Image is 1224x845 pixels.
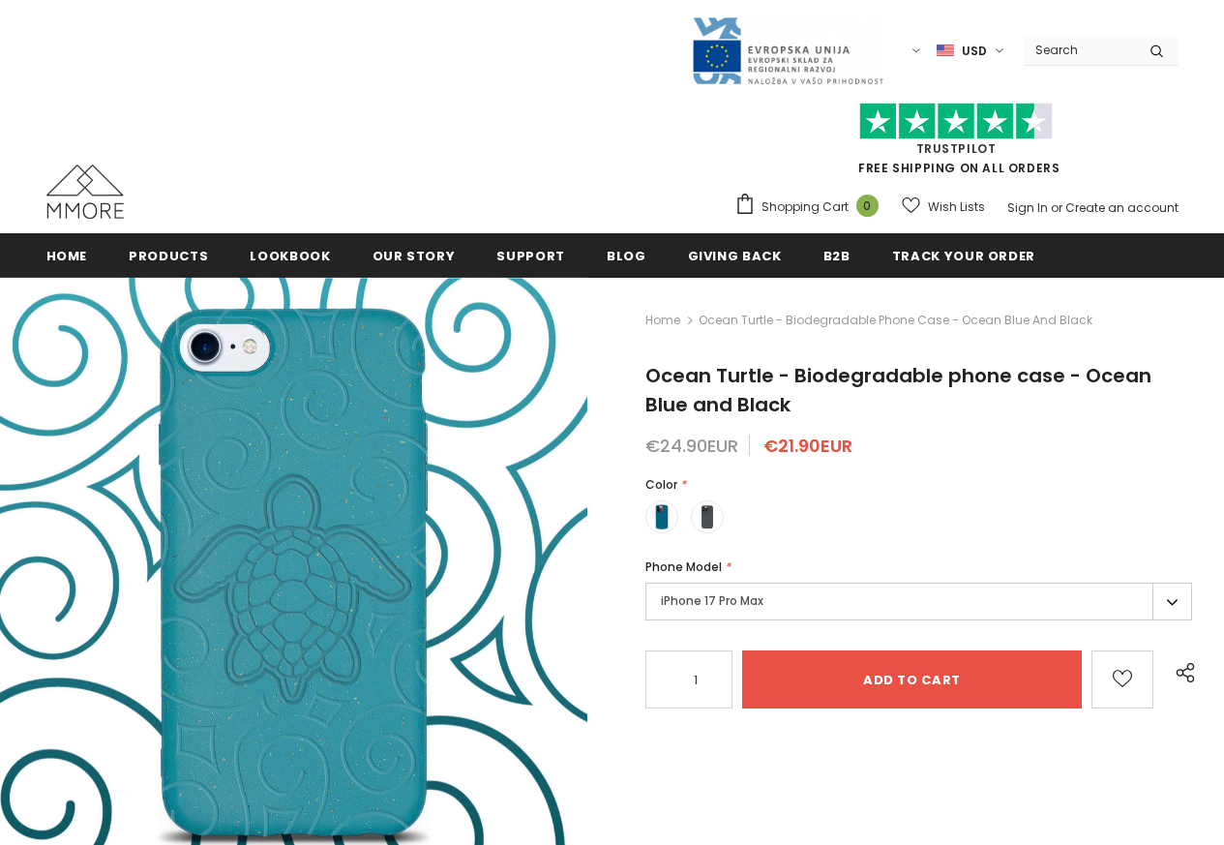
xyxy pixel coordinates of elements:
span: Lookbook [250,247,330,265]
img: Javni Razpis [691,15,884,86]
span: B2B [823,247,851,265]
span: Ocean Turtle - Biodegradable phone case - Ocean Blue and Black [699,309,1092,332]
span: Wish Lists [928,197,985,217]
span: support [496,247,565,265]
a: Javni Razpis [691,42,884,58]
span: FREE SHIPPING ON ALL ORDERS [734,111,1179,176]
span: Giving back [688,247,782,265]
a: Products [129,233,208,277]
span: USD [962,42,987,61]
input: Add to cart [742,650,1082,709]
a: Blog [607,233,646,277]
a: Sign In [1007,199,1048,216]
img: MMORE Cases [46,165,124,219]
a: Trustpilot [916,140,997,157]
img: USD [937,43,954,59]
span: Our Story [373,247,456,265]
label: iPhone 17 Pro Max [645,583,1192,620]
span: 0 [856,195,879,217]
span: Phone Model [645,558,722,575]
span: Shopping Cart [761,197,849,217]
span: €21.90EUR [763,434,852,458]
a: Track your order [892,233,1035,277]
span: Ocean Turtle - Biodegradable phone case - Ocean Blue and Black [645,362,1151,418]
span: Track your order [892,247,1035,265]
span: Color [645,476,677,493]
a: Shopping Cart 0 [734,193,888,222]
a: Lookbook [250,233,330,277]
a: Home [645,309,680,332]
a: Home [46,233,88,277]
a: Wish Lists [902,190,985,224]
span: Products [129,247,208,265]
img: Trust Pilot Stars [859,103,1053,140]
a: Our Story [373,233,456,277]
a: support [496,233,565,277]
a: B2B [823,233,851,277]
span: €24.90EUR [645,434,738,458]
span: Blog [607,247,646,265]
span: or [1051,199,1062,216]
a: Giving back [688,233,782,277]
input: Search Site [1024,36,1135,64]
span: Home [46,247,88,265]
a: Create an account [1065,199,1179,216]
